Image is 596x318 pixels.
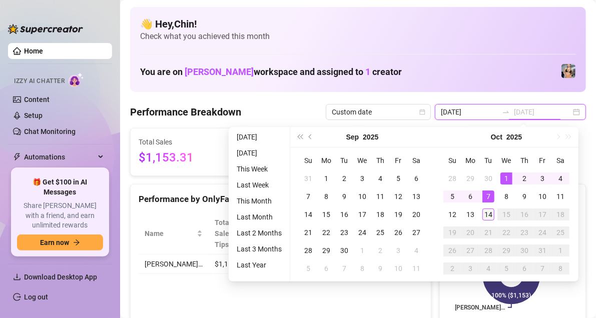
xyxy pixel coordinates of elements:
th: Name [139,213,209,254]
div: 30 [518,244,530,256]
input: End date [514,106,571,117]
td: 2025-10-26 [443,241,461,259]
div: 28 [482,244,494,256]
div: 12 [392,190,404,202]
td: 2025-10-09 [515,187,533,205]
th: Mo [317,151,335,169]
div: 30 [482,172,494,184]
li: Last Year [233,259,286,271]
th: Tu [479,151,497,169]
td: 2025-10-05 [443,187,461,205]
h1: You are on workspace and assigned to creator [140,66,402,77]
div: 6 [518,262,530,274]
span: to [502,108,510,116]
div: 3 [392,244,404,256]
th: Fr [533,151,551,169]
div: 22 [500,226,512,238]
div: 2 [518,172,530,184]
div: 1 [500,172,512,184]
li: Last 2 Months [233,227,286,239]
li: This Month [233,195,286,207]
td: 2025-09-18 [371,205,389,223]
li: Last Week [233,179,286,191]
td: 2025-10-30 [515,241,533,259]
td: 2025-10-08 [497,187,515,205]
h4: Performance Breakdown [130,105,241,119]
span: Check what you achieved this month [140,31,576,42]
li: [DATE] [233,147,286,159]
div: 15 [320,208,332,220]
span: Name [145,228,195,239]
div: 8 [500,190,512,202]
div: 21 [482,226,494,238]
td: 2025-09-13 [407,187,425,205]
div: 7 [482,190,494,202]
div: 4 [410,244,422,256]
td: 2025-09-26 [389,223,407,241]
td: 2025-10-06 [461,187,479,205]
td: 2025-10-14 [479,205,497,223]
div: 11 [410,262,422,274]
td: 2025-10-17 [533,205,551,223]
td: 2025-10-10 [389,259,407,277]
td: 2025-10-07 [335,259,353,277]
td: 2025-10-09 [371,259,389,277]
th: Th [371,151,389,169]
div: 28 [446,172,458,184]
td: 2025-10-10 [533,187,551,205]
td: 2025-10-03 [389,241,407,259]
td: 2025-09-30 [335,241,353,259]
div: 27 [464,244,476,256]
td: 2025-10-04 [407,241,425,259]
th: We [353,151,371,169]
div: 1 [356,244,368,256]
div: 4 [482,262,494,274]
div: 7 [536,262,548,274]
div: 8 [554,262,566,274]
input: Start date [441,106,498,117]
div: 18 [374,208,386,220]
span: 🎁 Get $100 in AI Messages [17,177,103,197]
span: [PERSON_NAME] [185,66,254,77]
td: 2025-10-15 [497,205,515,223]
td: 2025-10-07 [479,187,497,205]
td: 2025-11-05 [497,259,515,277]
span: Share [PERSON_NAME] with a friend, and earn unlimited rewards [17,201,103,230]
span: swap-right [502,108,510,116]
td: 2025-10-11 [551,187,569,205]
td: 2025-09-07 [299,187,317,205]
td: 2025-10-06 [317,259,335,277]
td: 2025-09-11 [371,187,389,205]
div: 19 [446,226,458,238]
div: 22 [320,226,332,238]
img: logo-BBDzfeDw.svg [8,24,83,34]
div: 24 [356,226,368,238]
td: 2025-09-17 [353,205,371,223]
td: 2025-09-01 [317,169,335,187]
td: 2025-10-13 [461,205,479,223]
div: 20 [464,226,476,238]
a: Log out [24,293,48,301]
div: 20 [410,208,422,220]
div: 6 [320,262,332,274]
span: $1,153.31 [139,148,230,167]
th: Total Sales & Tips [209,213,254,254]
div: 5 [500,262,512,274]
div: 9 [338,190,350,202]
div: 14 [302,208,314,220]
div: 3 [536,172,548,184]
span: calendar [419,109,425,115]
div: 2 [446,262,458,274]
img: Veronica [561,64,575,78]
th: Sa [407,151,425,169]
td: 2025-09-20 [407,205,425,223]
div: 1 [554,244,566,256]
td: 2025-09-23 [335,223,353,241]
td: 2025-09-29 [317,241,335,259]
a: Chat Monitoring [24,127,76,135]
div: 13 [464,208,476,220]
th: Tu [335,151,353,169]
div: 26 [446,244,458,256]
td: 2025-11-08 [551,259,569,277]
td: 2025-08-31 [299,169,317,187]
